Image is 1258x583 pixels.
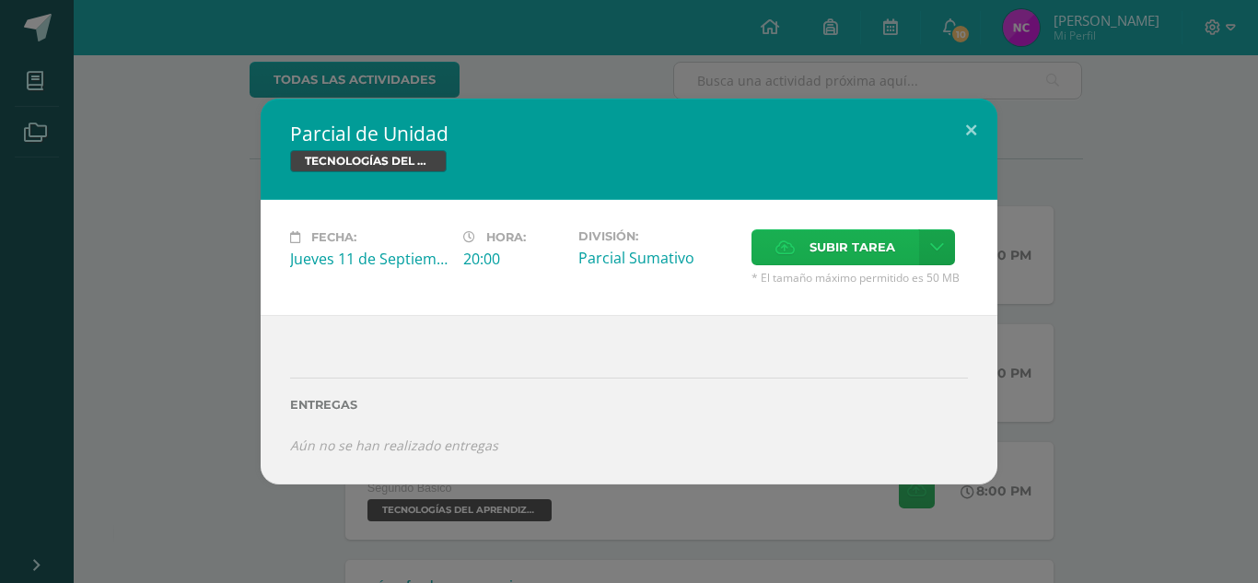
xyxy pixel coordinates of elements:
label: División: [578,229,737,243]
div: Jueves 11 de Septiembre [290,249,448,269]
button: Close (Esc) [945,99,997,161]
i: Aún no se han realizado entregas [290,437,498,454]
span: * El tamaño máximo permitido es 50 MB [751,270,968,286]
h2: Parcial de Unidad [290,121,968,146]
span: Hora: [486,230,526,244]
div: 20:00 [463,249,564,269]
span: TECNOLOGÍAS DEL APRENDIZAJE Y LA COMUNICACIÓN [290,150,447,172]
label: Entregas [290,398,968,412]
span: Fecha: [311,230,356,244]
div: Parcial Sumativo [578,248,737,268]
span: Subir tarea [810,230,895,264]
